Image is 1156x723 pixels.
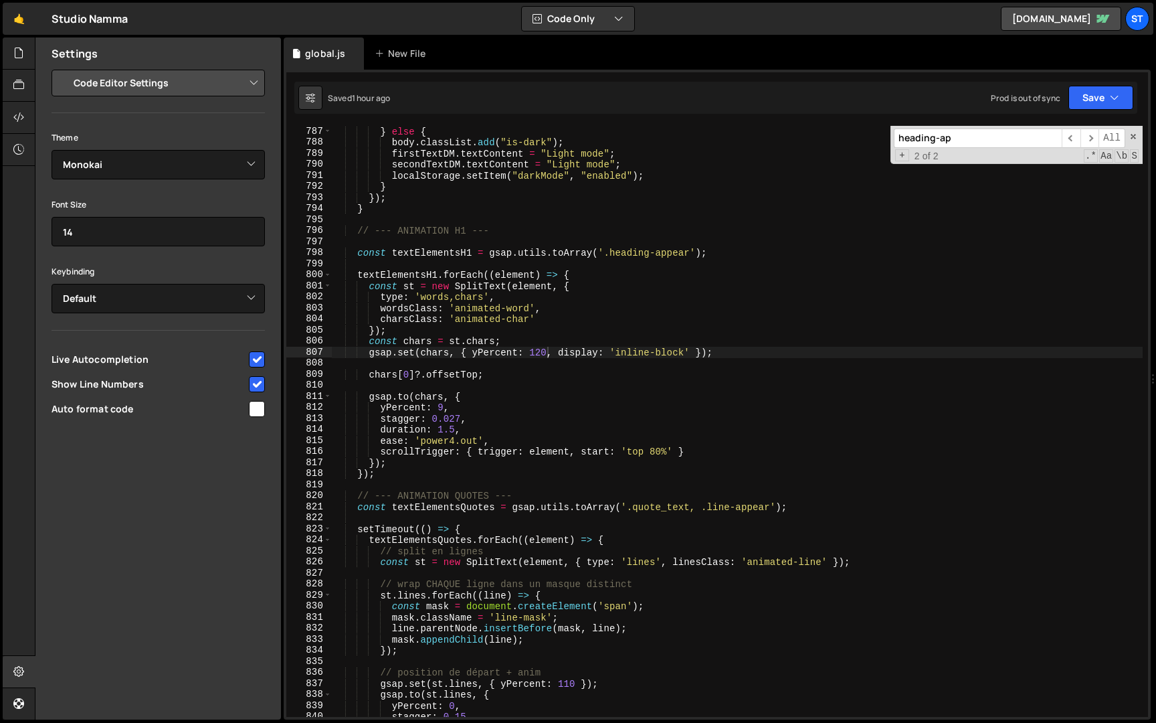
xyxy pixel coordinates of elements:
[286,578,332,590] div: 828
[286,623,332,634] div: 832
[286,269,332,280] div: 800
[286,546,332,557] div: 825
[52,353,247,366] span: Live Autocompletion
[286,711,332,722] div: 840
[286,501,332,513] div: 821
[286,468,332,479] div: 818
[286,236,332,248] div: 797
[286,568,332,579] div: 827
[1001,7,1121,31] a: [DOMAIN_NAME]
[286,369,332,380] div: 809
[286,325,332,336] div: 805
[286,181,332,192] div: 792
[1098,129,1125,148] span: Alt-Enter
[352,92,391,104] div: 1 hour ago
[286,357,332,369] div: 808
[286,313,332,325] div: 804
[286,258,332,270] div: 799
[52,402,247,416] span: Auto format code
[286,402,332,413] div: 812
[52,11,128,27] div: Studio Namma
[286,380,332,391] div: 810
[286,203,332,214] div: 794
[286,490,332,501] div: 820
[286,612,332,623] div: 831
[286,214,332,226] div: 795
[286,280,332,292] div: 801
[286,600,332,612] div: 830
[286,291,332,303] div: 802
[1125,7,1149,31] a: St
[52,46,98,61] h2: Settings
[286,137,332,148] div: 788
[286,634,332,645] div: 833
[286,225,332,236] div: 796
[286,347,332,358] div: 807
[286,534,332,546] div: 824
[1099,149,1113,163] span: CaseSensitive Search
[286,457,332,469] div: 817
[1115,149,1129,163] span: Whole Word Search
[52,131,78,145] label: Theme
[286,556,332,568] div: 826
[522,7,634,31] button: Code Only
[286,192,332,204] div: 793
[286,667,332,678] div: 836
[1062,129,1080,148] span: ​
[286,645,332,656] div: 834
[895,149,909,162] span: Toggle Replace mode
[305,47,345,60] div: global.js
[1130,149,1139,163] span: Search In Selection
[286,435,332,447] div: 815
[286,335,332,347] div: 806
[286,446,332,457] div: 816
[286,148,332,159] div: 789
[991,92,1060,104] div: Prod is out of sync
[52,198,86,212] label: Font Size
[3,3,35,35] a: 🤙
[52,265,95,278] label: Keybinding
[286,656,332,667] div: 835
[1068,86,1133,110] button: Save
[52,378,247,391] span: Show Line Numbers
[286,303,332,314] div: 803
[286,524,332,535] div: 823
[286,479,332,491] div: 819
[286,700,332,712] div: 839
[286,590,332,601] div: 829
[894,129,1062,148] input: Search for
[1084,149,1098,163] span: RegExp Search
[286,126,332,137] div: 787
[286,424,332,435] div: 814
[328,92,390,104] div: Saved
[286,413,332,424] div: 813
[286,689,332,700] div: 838
[286,391,332,402] div: 811
[286,159,332,170] div: 790
[286,512,332,524] div: 822
[286,170,332,181] div: 791
[909,151,944,162] span: 2 of 2
[286,247,332,258] div: 798
[375,47,431,60] div: New File
[286,678,332,690] div: 837
[1080,129,1099,148] span: ​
